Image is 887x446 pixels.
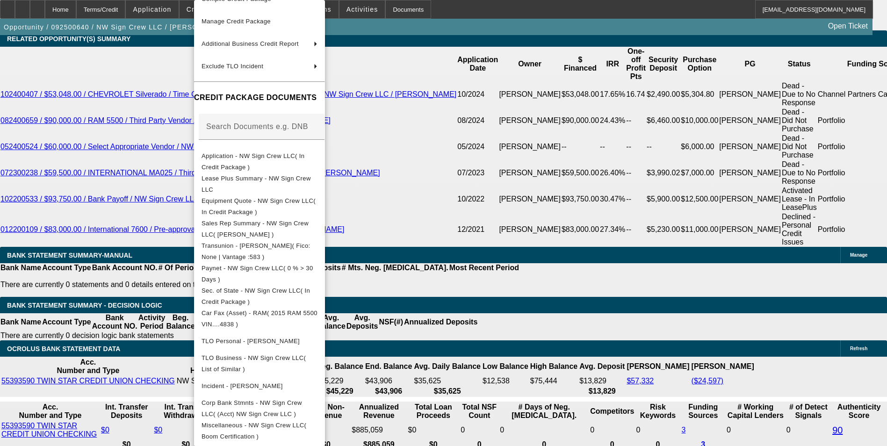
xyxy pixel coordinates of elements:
span: Corp Bank Stmnts - NW Sign Crew LLC( (Acct) NW Sign Crew LLC ) [202,399,302,417]
span: TLO Business - NW Sign Crew LLC( List of Similar ) [202,354,306,373]
button: TLO Business - NW Sign Crew LLC( List of Similar ) [194,352,325,375]
span: Equipment Quote - NW Sign Crew LLC( In Credit Package ) [202,197,316,216]
button: Corp Bank Stmnts - NW Sign Crew LLC( (Acct) NW Sign Crew LLC ) [194,397,325,420]
button: Application - NW Sign Crew LLC( In Credit Package ) [194,151,325,173]
span: Sec. of State - NW Sign Crew LLC( In Credit Package ) [202,287,310,305]
span: Sales Rep Summary - NW Sign Crew LLC( [PERSON_NAME] ) [202,220,309,238]
button: Sec. of State - NW Sign Crew LLC( In Credit Package ) [194,285,325,308]
span: Additional Business Credit Report [202,40,299,47]
button: Car Fax (Asset) - RAM( 2015 RAM 5500 VIN....4838 ) [194,308,325,330]
span: TLO Personal - [PERSON_NAME] [202,338,300,345]
button: Transunion - Boad, Billy( Fico: None | Vantage :583 ) [194,240,325,263]
span: Lease Plus Summary - NW Sign Crew LLC [202,175,311,193]
mat-label: Search Documents e.g. DNB [206,122,308,130]
span: Incident - [PERSON_NAME] [202,382,283,389]
button: Paynet - NW Sign Crew LLC( 0 % > 30 Days ) [194,263,325,285]
button: Sales Rep Summary - NW Sign Crew LLC( Rahlfs, Thomas ) [194,218,325,240]
button: Equipment Quote - NW Sign Crew LLC( In Credit Package ) [194,195,325,218]
button: TLO Personal - Boad, Billy [194,330,325,352]
span: Exclude TLO Incident [202,63,263,70]
h4: CREDIT PACKAGE DOCUMENTS [194,92,325,103]
span: Transunion - [PERSON_NAME]( Fico: None | Vantage :583 ) [202,242,310,260]
span: Paynet - NW Sign Crew LLC( 0 % > 30 Days ) [202,265,313,283]
button: Miscellaneous - NW Sign Crew LLC( Boom Certification ) [194,420,325,442]
span: Car Fax (Asset) - RAM( 2015 RAM 5500 VIN....4838 ) [202,309,317,328]
span: Application - NW Sign Crew LLC( In Credit Package ) [202,152,304,171]
span: Manage Credit Package [202,18,271,25]
span: Miscellaneous - NW Sign Crew LLC( Boom Certification ) [202,422,306,440]
button: Lease Plus Summary - NW Sign Crew LLC [194,173,325,195]
button: Incident - Boad, Billy [194,375,325,397]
